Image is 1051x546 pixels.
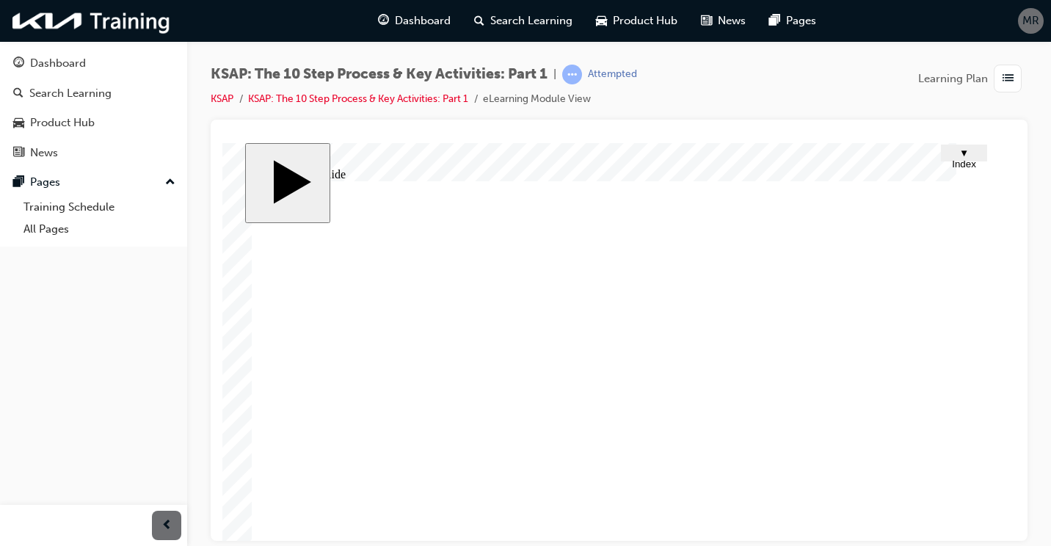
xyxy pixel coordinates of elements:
[6,139,181,167] a: News
[562,65,582,84] span: learningRecordVerb_ATTEMPT-icon
[1022,12,1039,29] span: MR
[918,65,1028,92] button: Learning Plan
[6,80,181,107] a: Search Learning
[786,12,816,29] span: Pages
[613,12,677,29] span: Product Hub
[161,517,172,535] span: prev-icon
[596,12,607,30] span: car-icon
[483,91,591,108] li: eLearning Module View
[490,12,572,29] span: Search Learning
[248,92,468,105] a: KSAP: The 10 Step Process & Key Activities: Part 1
[29,85,112,102] div: Search Learning
[757,6,828,36] a: pages-iconPages
[553,66,556,83] span: |
[474,12,484,30] span: search-icon
[588,68,637,81] div: Attempted
[1018,8,1044,34] button: MR
[13,57,24,70] span: guage-icon
[7,6,176,36] img: kia-training
[395,12,451,29] span: Dashboard
[1003,70,1014,88] span: list-icon
[366,6,462,36] a: guage-iconDashboard
[6,109,181,136] a: Product Hub
[584,6,689,36] a: car-iconProduct Hub
[13,147,24,160] span: news-icon
[769,12,780,30] span: pages-icon
[13,117,24,130] span: car-icon
[378,12,389,30] span: guage-icon
[30,174,60,191] div: Pages
[689,6,757,36] a: news-iconNews
[13,87,23,101] span: search-icon
[30,55,86,72] div: Dashboard
[30,114,95,131] div: Product Hub
[18,196,181,219] a: Training Schedule
[165,173,175,192] span: up-icon
[718,12,746,29] span: News
[6,169,181,196] button: Pages
[211,92,233,105] a: KSAP
[6,47,181,169] button: DashboardSearch LearningProduct HubNews
[30,145,58,161] div: News
[13,176,24,189] span: pages-icon
[18,218,181,241] a: All Pages
[462,6,584,36] a: search-iconSearch Learning
[701,12,712,30] span: news-icon
[6,50,181,77] a: Dashboard
[211,66,548,83] span: KSAP: The 10 Step Process & Key Activities: Part 1
[918,70,988,87] span: Learning Plan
